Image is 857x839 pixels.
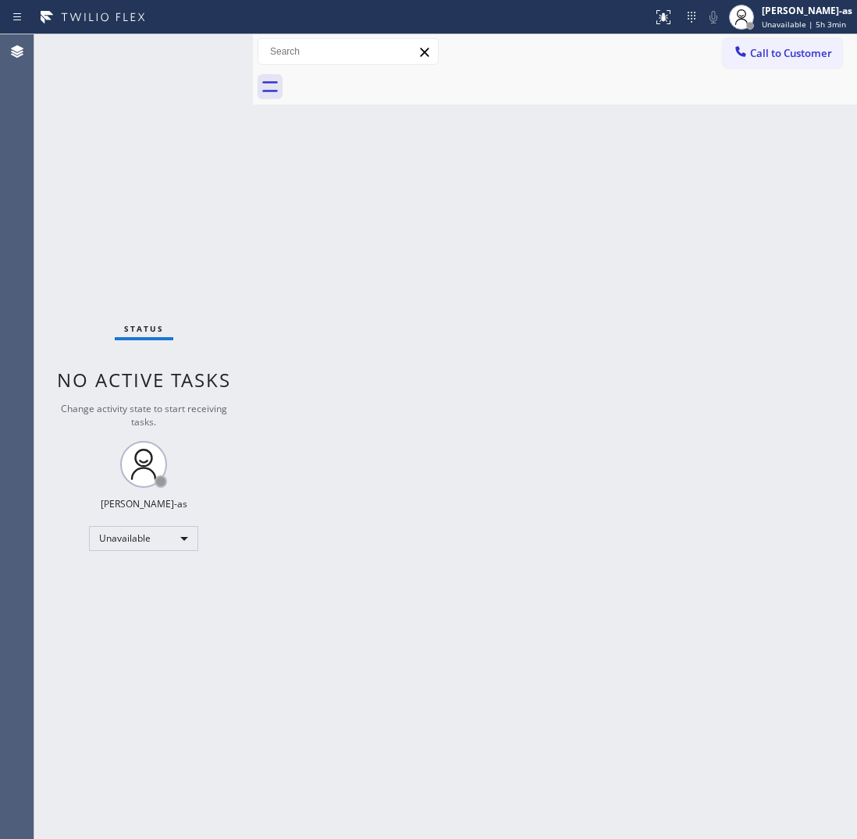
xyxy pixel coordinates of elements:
[762,4,852,17] div: [PERSON_NAME]-as
[101,497,187,510] div: [PERSON_NAME]-as
[61,402,227,428] span: Change activity state to start receiving tasks.
[702,6,724,28] button: Mute
[89,526,198,551] div: Unavailable
[57,367,231,393] span: No active tasks
[723,38,842,68] button: Call to Customer
[124,323,164,334] span: Status
[762,19,846,30] span: Unavailable | 5h 3min
[258,39,438,64] input: Search
[750,46,832,60] span: Call to Customer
